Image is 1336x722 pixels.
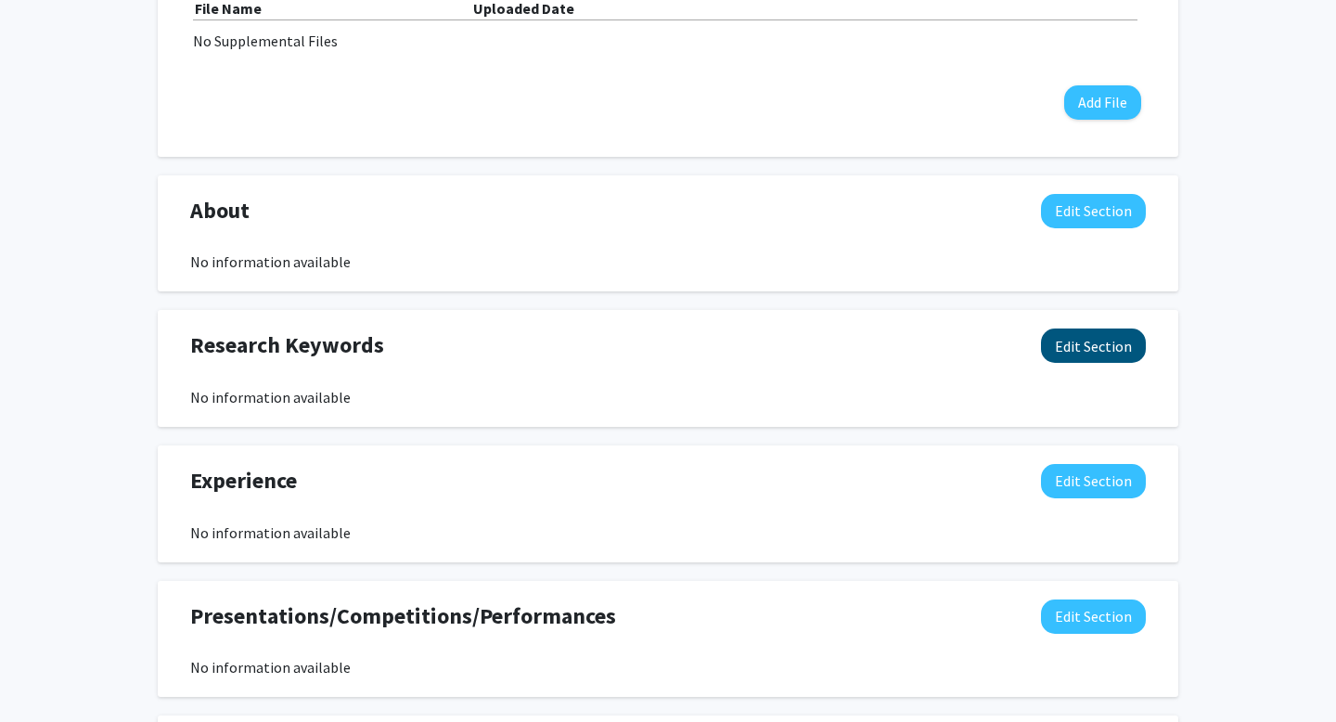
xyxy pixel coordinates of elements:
div: No Supplemental Files [193,30,1143,52]
div: No information available [190,656,1146,678]
button: Edit Research Keywords [1041,329,1146,363]
div: No information available [190,386,1146,408]
span: Research Keywords [190,329,384,362]
span: Presentations/Competitions/Performances [190,600,616,633]
button: Add File [1064,85,1141,120]
iframe: Chat [14,638,79,708]
button: Edit About [1041,194,1146,228]
button: Edit Presentations/Competitions/Performances [1041,600,1146,634]
div: No information available [190,522,1146,544]
button: Edit Experience [1041,464,1146,498]
span: About [190,194,250,227]
span: Experience [190,464,297,497]
div: No information available [190,251,1146,273]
